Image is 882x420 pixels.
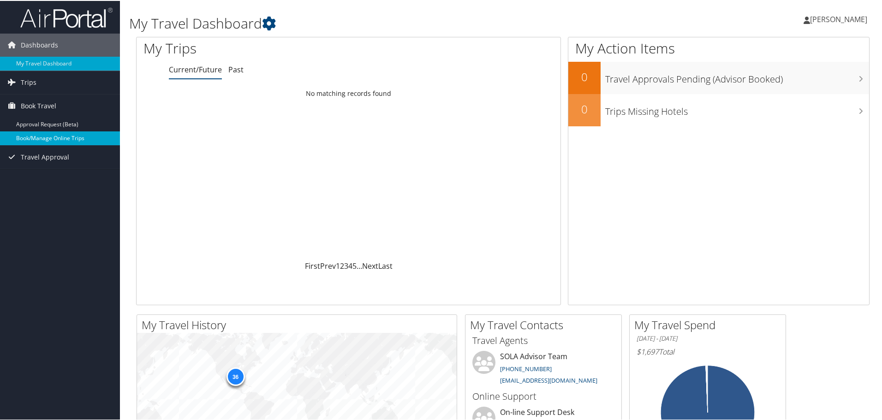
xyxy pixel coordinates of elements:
[352,260,357,270] a: 5
[336,260,340,270] a: 1
[143,38,377,57] h1: My Trips
[137,84,560,101] td: No matching records found
[605,67,869,85] h3: Travel Approvals Pending (Advisor Booked)
[568,101,601,116] h2: 0
[470,316,621,332] h2: My Travel Contacts
[226,367,244,385] div: 36
[568,93,869,125] a: 0Trips Missing Hotels
[357,260,362,270] span: …
[344,260,348,270] a: 3
[21,70,36,93] span: Trips
[637,346,659,356] span: $1,697
[472,333,614,346] h3: Travel Agents
[605,100,869,117] h3: Trips Missing Hotels
[500,364,552,372] a: [PHONE_NUMBER]
[634,316,786,332] h2: My Travel Spend
[129,13,627,32] h1: My Travel Dashboard
[500,375,597,384] a: [EMAIL_ADDRESS][DOMAIN_NAME]
[348,260,352,270] a: 4
[472,389,614,402] h3: Online Support
[340,260,344,270] a: 2
[378,260,393,270] a: Last
[20,6,113,28] img: airportal-logo.png
[568,61,869,93] a: 0Travel Approvals Pending (Advisor Booked)
[228,64,244,74] a: Past
[169,64,222,74] a: Current/Future
[810,13,867,24] span: [PERSON_NAME]
[637,333,779,342] h6: [DATE] - [DATE]
[21,94,56,117] span: Book Travel
[21,145,69,168] span: Travel Approval
[568,68,601,84] h2: 0
[362,260,378,270] a: Next
[637,346,779,356] h6: Total
[804,5,876,32] a: [PERSON_NAME]
[468,350,619,388] li: SOLA Advisor Team
[320,260,336,270] a: Prev
[21,33,58,56] span: Dashboards
[568,38,869,57] h1: My Action Items
[305,260,320,270] a: First
[142,316,457,332] h2: My Travel History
